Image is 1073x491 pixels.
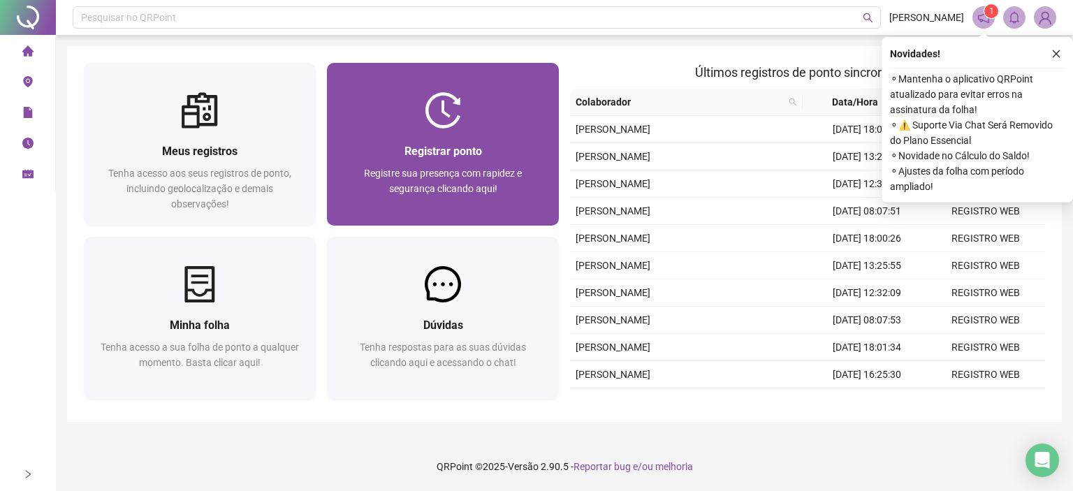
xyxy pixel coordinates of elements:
span: ⚬ Novidade no Cálculo do Saldo! [890,148,1065,163]
span: [PERSON_NAME] [576,205,650,217]
span: notification [977,11,990,24]
td: REGISTRO WEB [926,252,1045,279]
span: [PERSON_NAME] [576,342,650,353]
a: Minha folhaTenha acesso a sua folha de ponto a qualquer momento. Basta clicar aqui! [84,237,316,400]
span: Colaborador [576,94,783,110]
span: 1 [989,6,994,16]
span: environment [22,70,34,98]
span: [PERSON_NAME] [576,124,650,135]
span: Tenha acesso a sua folha de ponto a qualquer momento. Basta clicar aqui! [101,342,299,368]
span: Meus registros [162,145,238,158]
span: search [863,13,873,23]
span: Tenha acesso aos seus registros de ponto, incluindo geolocalização e demais observações! [108,168,291,210]
span: Registre sua presença com rapidez e segurança clicando aqui! [364,168,522,194]
span: [PERSON_NAME] [576,151,650,162]
td: REGISTRO WEB [926,225,1045,252]
span: ⚬ Mantenha o aplicativo QRPoint atualizado para evitar erros na assinatura da folha! [890,71,1065,117]
td: [DATE] 14:35:18 [808,388,926,416]
span: clock-circle [22,131,34,159]
td: [DATE] 16:25:30 [808,361,926,388]
span: [PERSON_NAME] [576,314,650,325]
td: [DATE] 13:25:55 [808,252,926,279]
a: Registrar pontoRegistre sua presença com rapidez e segurança clicando aqui! [327,63,559,226]
a: Meus registrosTenha acesso aos seus registros de ponto, incluindo geolocalização e demais observa... [84,63,316,226]
span: search [786,91,800,112]
span: Reportar bug e/ou melhoria [574,461,693,472]
span: [PERSON_NAME] [576,369,650,380]
span: ⚬ ⚠️ Suporte Via Chat Será Removido do Plano Essencial [890,117,1065,148]
span: Novidades ! [890,46,940,61]
td: [DATE] 08:07:53 [808,307,926,334]
td: REGISTRO WEB [926,334,1045,361]
td: REGISTRO WEB [926,361,1045,388]
span: close [1051,49,1061,59]
sup: 1 [984,4,998,18]
td: REGISTRO WEB [926,279,1045,307]
span: Dúvidas [423,318,463,332]
span: [PERSON_NAME] [576,233,650,244]
span: [PERSON_NAME] [576,260,650,271]
td: [DATE] 12:32:09 [808,279,926,307]
footer: QRPoint © 2025 - 2.90.5 - [56,442,1073,491]
img: 90984 [1035,7,1056,28]
span: home [22,39,34,67]
span: [PERSON_NAME] [576,178,650,189]
span: Últimos registros de ponto sincronizados [695,65,921,80]
td: [DATE] 12:37:11 [808,170,926,198]
span: Minha folha [170,318,230,332]
span: Data/Hora [808,94,902,110]
th: Data/Hora [803,89,919,116]
span: ⚬ Ajustes da folha com período ampliado! [890,163,1065,194]
span: [PERSON_NAME] [576,287,650,298]
td: [DATE] 18:01:34 [808,334,926,361]
td: [DATE] 13:26:01 [808,143,926,170]
span: right [23,469,33,479]
span: file [22,101,34,129]
span: [PERSON_NAME] [889,10,964,25]
td: [DATE] 18:00:26 [808,225,926,252]
span: Tenha respostas para as suas dúvidas clicando aqui e acessando o chat! [360,342,526,368]
td: [DATE] 08:07:51 [808,198,926,225]
a: DúvidasTenha respostas para as suas dúvidas clicando aqui e acessando o chat! [327,237,559,400]
td: REGISTRO WEB [926,388,1045,416]
span: Versão [508,461,539,472]
td: REGISTRO WEB [926,307,1045,334]
td: REGISTRO WEB [926,198,1045,225]
span: schedule [22,162,34,190]
span: search [789,98,797,106]
span: bell [1008,11,1021,24]
td: [DATE] 18:00:39 [808,116,926,143]
div: Open Intercom Messenger [1025,444,1059,477]
span: Registrar ponto [404,145,482,158]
